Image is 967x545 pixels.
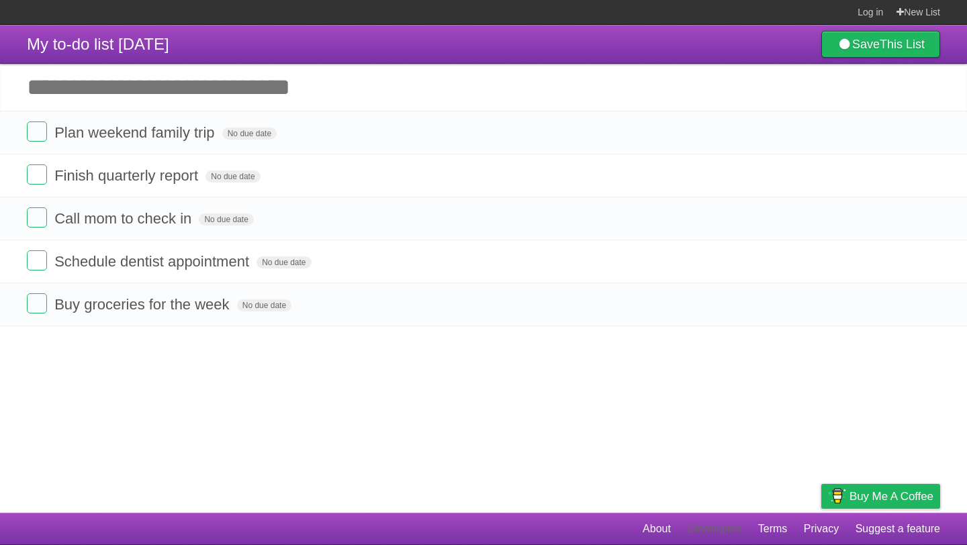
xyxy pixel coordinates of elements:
[849,485,933,508] span: Buy me a coffee
[856,516,940,542] a: Suggest a feature
[804,516,839,542] a: Privacy
[880,38,925,51] b: This List
[821,31,940,58] a: SaveThis List
[54,167,201,184] span: Finish quarterly report
[27,250,47,270] label: Done
[27,35,169,53] span: My to-do list [DATE]
[237,299,291,311] span: No due date
[687,516,741,542] a: Developers
[199,213,253,226] span: No due date
[758,516,788,542] a: Terms
[27,207,47,228] label: Done
[828,485,846,507] img: Buy me a coffee
[222,128,277,140] span: No due date
[205,170,260,183] span: No due date
[27,293,47,313] label: Done
[27,121,47,142] label: Done
[27,164,47,185] label: Done
[257,256,311,268] span: No due date
[54,124,218,141] span: Plan weekend family trip
[821,484,940,509] a: Buy me a coffee
[643,516,671,542] a: About
[54,253,252,270] span: Schedule dentist appointment
[54,210,195,227] span: Call mom to check in
[54,296,232,313] span: Buy groceries for the week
